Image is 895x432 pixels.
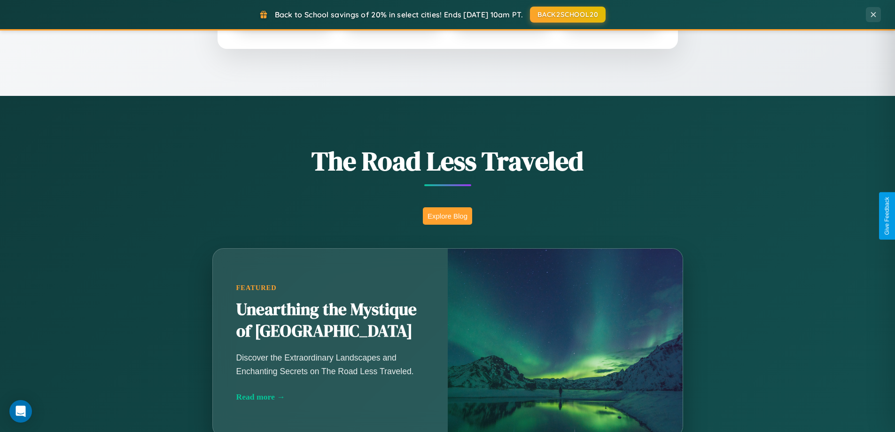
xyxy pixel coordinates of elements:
[9,400,32,423] div: Open Intercom Messenger
[166,143,730,179] h1: The Road Less Traveled
[236,299,424,342] h2: Unearthing the Mystique of [GEOGRAPHIC_DATA]
[236,392,424,402] div: Read more →
[884,197,890,235] div: Give Feedback
[275,10,523,19] span: Back to School savings of 20% in select cities! Ends [DATE] 10am PT.
[530,7,606,23] button: BACK2SCHOOL20
[423,207,472,225] button: Explore Blog
[236,284,424,292] div: Featured
[236,351,424,377] p: Discover the Extraordinary Landscapes and Enchanting Secrets on The Road Less Traveled.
